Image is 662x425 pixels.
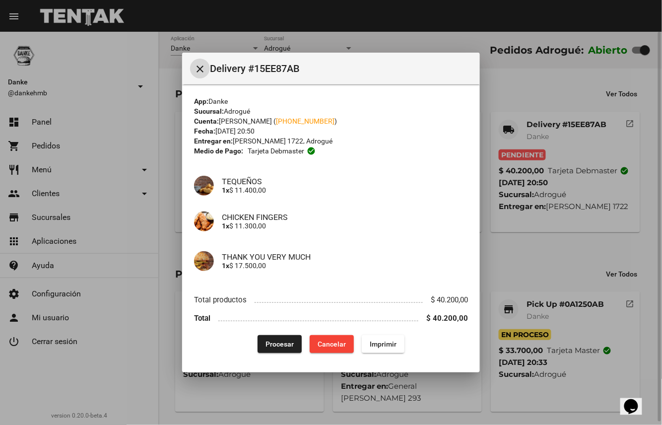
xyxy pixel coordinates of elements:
li: Total productos $ 40.200,00 [194,291,468,309]
span: Imprimir [370,340,397,348]
strong: Cuenta: [194,117,219,125]
a: [PHONE_NUMBER] [276,117,334,125]
div: Danke [194,96,468,106]
mat-icon: check_circle [307,146,316,155]
mat-icon: Cerrar [194,63,206,75]
p: $ 11.300,00 [222,222,468,230]
div: Adrogué [194,106,468,116]
div: [DATE] 20:50 [194,126,468,136]
button: Cerrar [190,59,210,78]
strong: Medio de Pago: [194,146,243,156]
iframe: chat widget [620,385,652,415]
button: Procesar [258,335,302,353]
h4: CHICKEN FINGERS [222,212,468,222]
span: Cancelar [318,340,346,348]
div: [PERSON_NAME] 1722, Adrogué [194,136,468,146]
span: Tarjeta debmaster [248,146,304,156]
li: Total $ 40.200,00 [194,309,468,328]
span: Procesar [265,340,294,348]
div: [PERSON_NAME] ( ) [194,116,468,126]
button: Imprimir [362,335,404,353]
img: 60f4cbaf-b0e4-4933-a206-3fb71a262f74.png [194,251,214,271]
strong: Entregar en: [194,137,233,145]
button: Cancelar [310,335,354,353]
img: 7dc5a339-0a40-4abb-8fd4-86d69fedae7a.jpg [194,176,214,196]
h4: THANK YOU VERY MUCH [222,252,468,262]
b: 1x [222,262,229,270]
p: $ 11.400,00 [222,186,468,194]
p: $ 17.500,00 [222,262,468,270]
img: b9ac935b-7330-4f66-91cc-a08a37055065.png [194,212,214,231]
span: Delivery #15EE87AB [210,61,472,76]
strong: App: [194,97,208,105]
h4: TEQUEÑOS [222,177,468,186]
strong: Sucursal: [194,107,224,115]
b: 1x [222,186,229,194]
b: 1x [222,222,229,230]
strong: Fecha: [194,127,215,135]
